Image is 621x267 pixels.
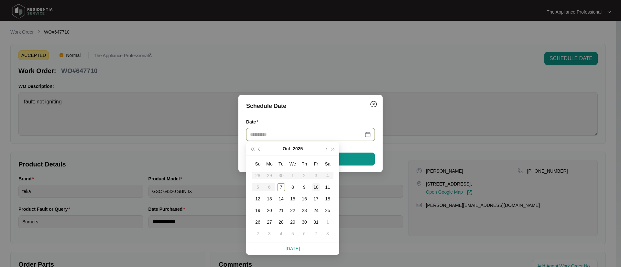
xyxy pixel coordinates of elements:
td: 2025-11-01 [322,216,333,228]
div: 19 [254,207,262,214]
div: 1 [324,218,332,226]
div: 7 [312,230,320,238]
div: 26 [254,218,262,226]
th: Sa [322,158,333,170]
div: 16 [300,195,308,203]
td: 2025-10-23 [299,205,310,216]
td: 2025-10-19 [252,205,264,216]
div: 25 [324,207,332,214]
th: Fr [310,158,322,170]
td: 2025-10-16 [299,193,310,205]
div: 11 [324,183,332,191]
div: 5 [289,230,297,238]
td: 2025-11-05 [287,228,299,240]
button: Close [368,99,379,109]
div: 18 [324,195,332,203]
div: 15 [289,195,297,203]
td: 2025-10-28 [275,216,287,228]
input: Date [250,131,363,138]
div: Schedule Date [246,101,375,111]
td: 2025-11-07 [310,228,322,240]
div: 20 [266,207,273,214]
td: 2025-11-02 [252,228,264,240]
div: 21 [277,207,285,214]
label: Date [246,119,261,125]
td: 2025-10-08 [287,181,299,193]
div: 28 [277,218,285,226]
th: Mo [264,158,275,170]
div: 13 [266,195,273,203]
button: Oct [283,142,290,155]
td: 2025-11-06 [299,228,310,240]
td: 2025-10-18 [322,193,333,205]
td: 2025-10-10 [310,181,322,193]
div: 31 [312,218,320,226]
td: 2025-11-04 [275,228,287,240]
div: 30 [300,218,308,226]
div: 29 [289,218,297,226]
div: 14 [277,195,285,203]
div: 7 [277,183,285,191]
td: 2025-10-27 [264,216,275,228]
td: 2025-11-03 [264,228,275,240]
td: 2025-10-24 [310,205,322,216]
td: 2025-10-15 [287,193,299,205]
img: closeCircle [370,100,377,108]
td: 2025-10-26 [252,216,264,228]
td: 2025-10-29 [287,216,299,228]
th: Su [252,158,264,170]
div: 2 [254,230,262,238]
td: 2025-10-20 [264,205,275,216]
div: 17 [312,195,320,203]
div: 24 [312,207,320,214]
td: 2025-10-14 [275,193,287,205]
td: 2025-10-22 [287,205,299,216]
td: 2025-10-17 [310,193,322,205]
div: 8 [324,230,332,238]
th: Th [299,158,310,170]
div: 27 [266,218,273,226]
td: 2025-10-21 [275,205,287,216]
td: 2025-10-07 [275,181,287,193]
td: 2025-11-08 [322,228,333,240]
div: 10 [312,183,320,191]
th: Tu [275,158,287,170]
a: [DATE] [286,246,300,251]
td: 2025-10-09 [299,181,310,193]
td: 2025-10-25 [322,205,333,216]
td: 2025-10-12 [252,193,264,205]
div: 6 [300,230,308,238]
div: 9 [300,183,308,191]
div: 8 [289,183,297,191]
td: 2025-10-30 [299,216,310,228]
td: 2025-10-31 [310,216,322,228]
div: 12 [254,195,262,203]
div: 3 [266,230,273,238]
div: 4 [277,230,285,238]
th: We [287,158,299,170]
td: 2025-10-11 [322,181,333,193]
div: 22 [289,207,297,214]
td: 2025-10-13 [264,193,275,205]
button: 2025 [293,142,303,155]
div: 23 [300,207,308,214]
